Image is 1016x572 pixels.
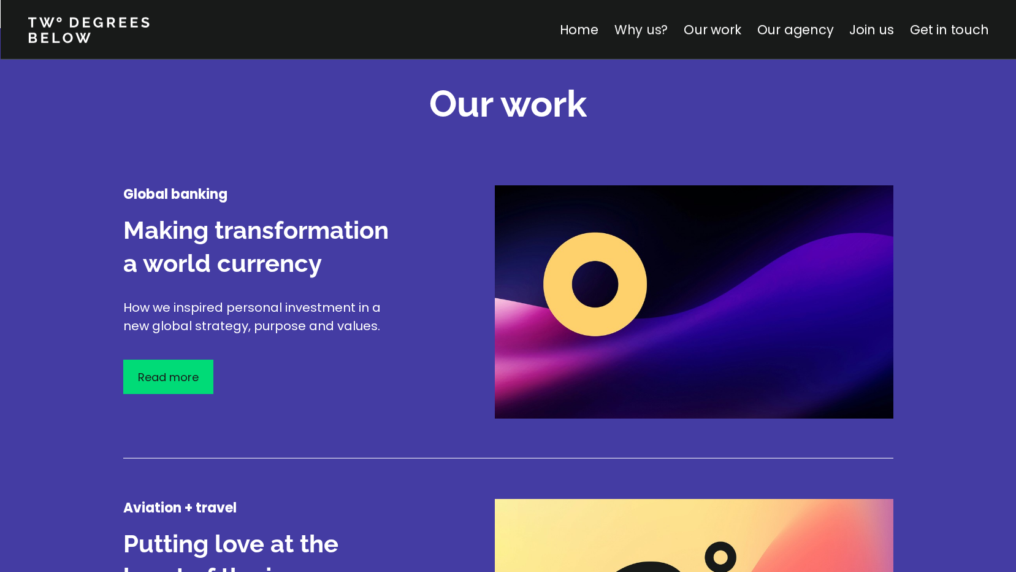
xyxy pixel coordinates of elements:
[138,369,199,385] p: Read more
[123,499,405,517] h4: Aviation + travel
[429,79,587,129] h2: Our work
[123,185,893,493] a: Global bankingMaking transformation a world currencyHow we inspired personal investment in a new ...
[123,185,405,204] h4: Global banking
[614,21,668,39] a: Why us?
[910,21,988,39] a: Get in touch
[559,21,598,39] a: Home
[123,298,405,335] p: How we inspired personal investment in a new global strategy, purpose and values.
[757,21,833,39] a: Our agency
[123,214,405,280] h3: Making transformation a world currency
[684,21,741,39] a: Our work
[849,21,894,39] a: Join us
